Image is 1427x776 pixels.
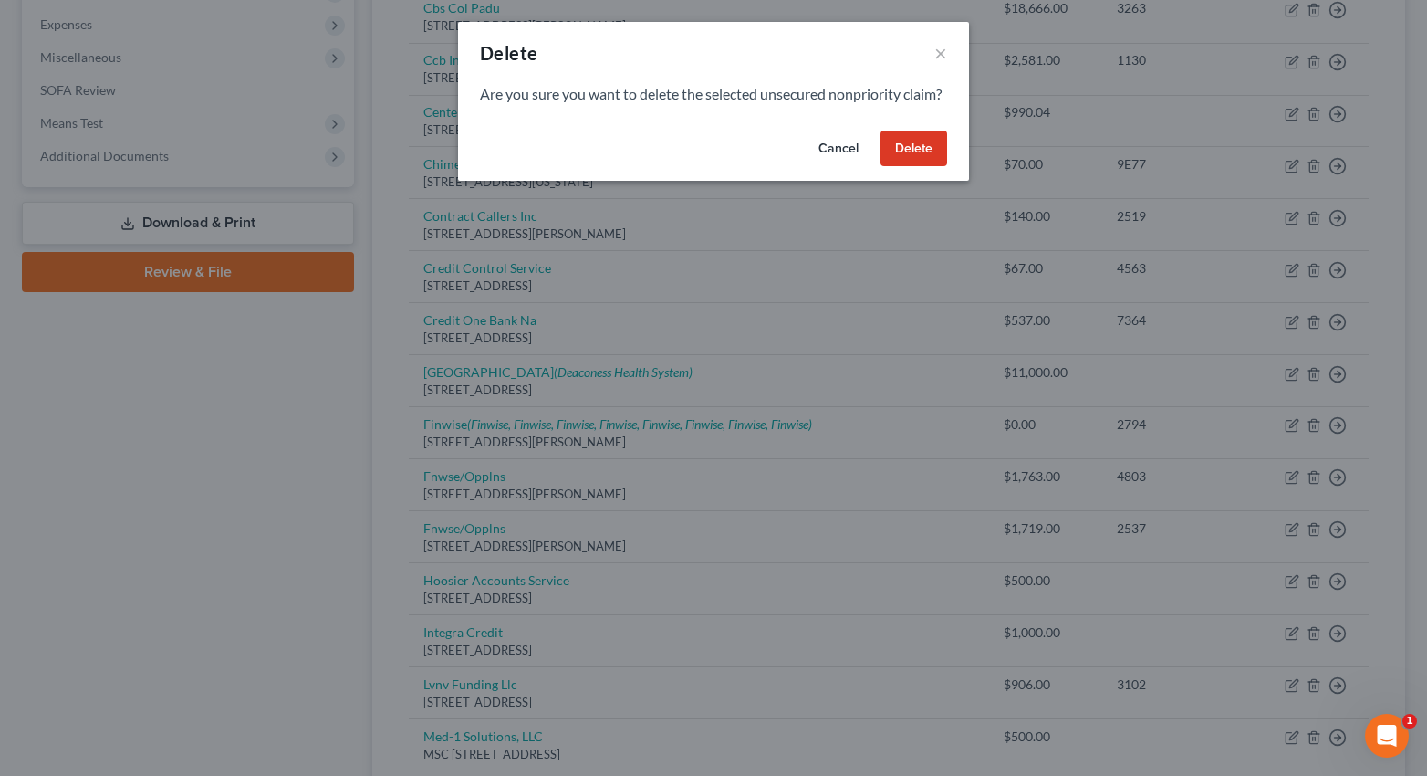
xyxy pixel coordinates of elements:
[1402,714,1417,729] span: 1
[480,40,537,66] div: Delete
[804,131,873,167] button: Cancel
[1365,714,1409,758] iframe: Intercom live chat
[480,84,947,105] p: Are you sure you want to delete the selected unsecured nonpriority claim?
[880,131,947,167] button: Delete
[934,42,947,64] button: ×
